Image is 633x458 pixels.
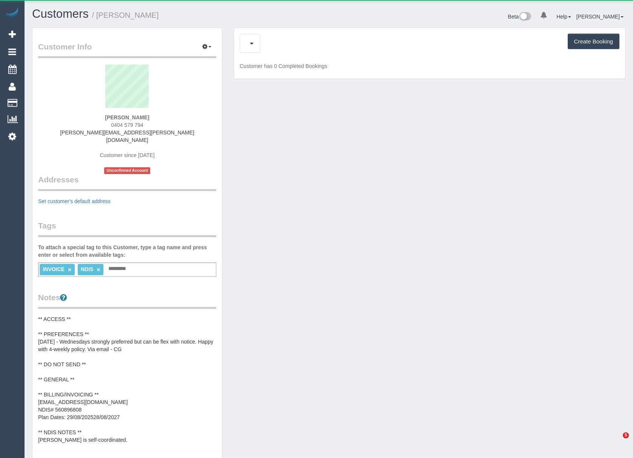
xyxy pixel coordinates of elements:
a: Beta [508,14,531,20]
img: Automaid Logo [5,8,20,18]
a: Set customer's default address [38,198,111,204]
iframe: Intercom live chat [607,432,625,450]
span: 0404 579 794 [111,122,143,128]
small: / [PERSON_NAME] [92,11,159,19]
a: × [68,267,71,273]
span: INVOICE [43,266,65,272]
span: Customer since [DATE] [100,152,154,158]
strong: [PERSON_NAME] [105,114,149,120]
img: New interface [519,12,531,22]
a: Customers [32,7,89,20]
a: [PERSON_NAME] [576,14,624,20]
label: To attach a special tag to this Customer, type a tag name and press enter or select from availabl... [38,244,216,259]
a: Help [556,14,571,20]
p: Customer has 0 Completed Bookings [240,62,619,70]
button: Create Booking [568,34,619,49]
span: Unconfirmed Account [104,167,150,174]
span: 5 [623,432,629,438]
legend: Tags [38,220,216,237]
pre: ** ACCESS ** ** PREFERENCES ** [DATE] - Wednesdays strongly preferred but can be flex with notice... [38,315,216,444]
span: NDIS [81,266,93,272]
a: × [97,267,100,273]
legend: Customer Info [38,41,216,58]
a: [PERSON_NAME][EMAIL_ADDRESS][PERSON_NAME][DOMAIN_NAME] [60,130,194,143]
legend: Notes [38,292,216,309]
